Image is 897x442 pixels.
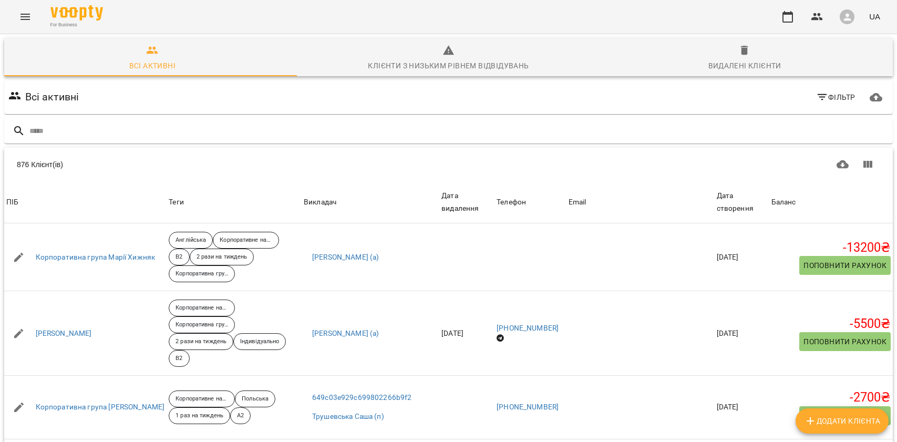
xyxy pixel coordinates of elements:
div: Англійська [169,232,213,249]
a: Трушевська Саша (п) [312,412,384,422]
div: Sort [304,196,336,209]
p: A2 [237,412,244,420]
button: Menu [13,4,38,29]
div: Table Toolbar [4,148,893,181]
td: [DATE] [715,376,769,439]
div: Теги [169,196,300,209]
div: B2 [169,249,189,265]
div: Sort [569,196,586,209]
span: Баланс [771,196,891,209]
div: Корпоративна група Хижняк [169,265,235,282]
h6: Всі активні [25,89,79,105]
button: Поповнити рахунок [799,332,891,351]
td: [DATE] [439,291,494,376]
p: Корпоративне навчання [220,236,272,245]
p: B2 [176,253,182,262]
div: B2 [169,350,189,367]
p: 2 рази на тиждень [197,253,248,262]
p: Корпоративне навчання [176,395,228,404]
div: Sort [6,196,18,209]
a: [PERSON_NAME] (а) [312,328,379,339]
div: Індивідуально [233,333,286,350]
span: Телефон [497,196,564,209]
div: Корпоративна група Брежнєва [169,316,235,333]
div: Видалені клієнти [708,59,781,72]
div: 2 рази на тиждень [169,333,233,350]
div: 1 раз на тиждень [169,407,230,424]
span: Фільтр [816,91,855,104]
img: Voopty Logo [50,5,103,20]
div: Sort [717,190,767,214]
h5: -2700 ₴ [771,389,891,406]
a: [PERSON_NAME] [36,328,92,339]
p: Корпоративне навчання [176,304,228,313]
button: Поповнити рахунок [799,256,891,275]
span: Email [569,196,713,209]
div: Клієнти з низьким рівнем відвідувань [368,59,529,72]
div: Sort [441,190,492,214]
td: [DATE] [715,291,769,376]
span: ПІБ [6,196,164,209]
div: Баланс [771,196,796,209]
p: Корпоративна група Хижняк [176,270,228,279]
a: [PHONE_NUMBER] [497,403,559,411]
p: B2 [176,354,182,363]
div: Всі активні [129,59,176,72]
button: UA [865,7,884,26]
p: Індивідуально [240,337,279,346]
button: Фільтр [812,88,860,107]
p: 1 раз на тиждень [176,412,223,420]
a: [PHONE_NUMBER] [497,324,559,332]
h5: -13200 ₴ [771,240,891,256]
p: Корпоративна група Брежнєва [176,321,228,330]
td: [DATE] [715,223,769,291]
div: Польська [235,390,275,407]
div: Телефон [497,196,526,209]
div: Sort [497,196,526,209]
p: Польська [242,395,269,404]
span: Додати клієнта [804,415,880,427]
div: A2 [230,407,251,424]
div: Sort [771,196,796,209]
div: Email [569,196,586,209]
a: 649c03e929c699802266b9f2 [312,393,412,403]
div: 876 Клієнт(ів) [17,159,447,170]
div: Корпоративне навчання [169,300,235,316]
div: Дата створення [717,190,767,214]
button: Додати клієнта [796,408,889,434]
div: Дата видалення [441,190,492,214]
button: Показати колонки [855,152,880,177]
span: For Business [50,22,103,28]
a: Корпоративна група Марії Хижняк [36,252,156,263]
span: UA [869,11,880,22]
div: Корпоративне навчання [169,390,235,407]
p: Англійська [176,236,206,245]
span: Викладач [304,196,437,209]
span: Поповнити рахунок [803,259,886,272]
button: Завантажити CSV [830,152,855,177]
div: 2 рази на тиждень [190,249,254,265]
p: 2 рази на тиждень [176,337,226,346]
button: Поповнити рахунок [799,406,891,425]
div: Корпоративне навчання [213,232,279,249]
div: Викладач [304,196,336,209]
span: Поповнити рахунок [803,335,886,348]
h5: -5500 ₴ [771,316,891,332]
div: ПІБ [6,196,18,209]
a: [PERSON_NAME] (а) [312,252,379,263]
a: Корпоративна група [PERSON_NAME] [36,402,165,413]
